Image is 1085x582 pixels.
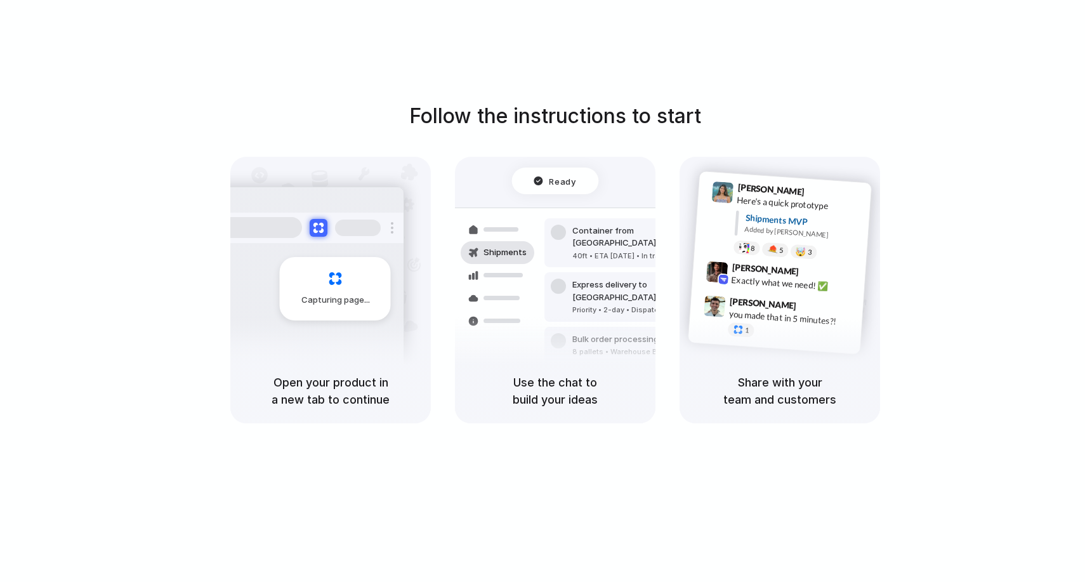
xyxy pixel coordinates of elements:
span: [PERSON_NAME] [737,180,805,199]
div: Bulk order processing [572,333,690,346]
div: 8 pallets • Warehouse B • Packed [572,347,690,357]
span: 8 [751,244,755,251]
span: Ready [549,175,576,187]
h5: Share with your team and customers [695,374,865,408]
div: 🤯 [796,247,806,256]
div: Express delivery to [GEOGRAPHIC_DATA] [572,279,709,303]
span: [PERSON_NAME] [730,294,797,312]
span: 9:42 AM [803,266,829,281]
div: 40ft • ETA [DATE] • In transit [572,251,709,261]
div: you made that in 5 minutes?! [728,307,855,329]
span: Shipments [483,246,527,259]
div: Added by [PERSON_NAME] [744,224,861,242]
span: 5 [779,246,784,253]
span: 9:41 AM [808,186,834,201]
h5: Use the chat to build your ideas [470,374,640,408]
span: Capturing page [301,294,372,307]
h1: Follow the instructions to start [409,101,701,131]
h5: Open your product in a new tab to continue [246,374,416,408]
div: Shipments MVP [745,211,862,232]
div: Container from [GEOGRAPHIC_DATA] [572,225,709,249]
span: 3 [808,248,812,255]
span: [PERSON_NAME] [732,260,799,278]
div: Priority • 2-day • Dispatched [572,305,709,315]
span: 1 [745,327,749,334]
div: Here's a quick prototype [737,193,864,215]
div: Exactly what we need! ✅ [731,273,858,294]
span: 9:47 AM [800,300,826,315]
